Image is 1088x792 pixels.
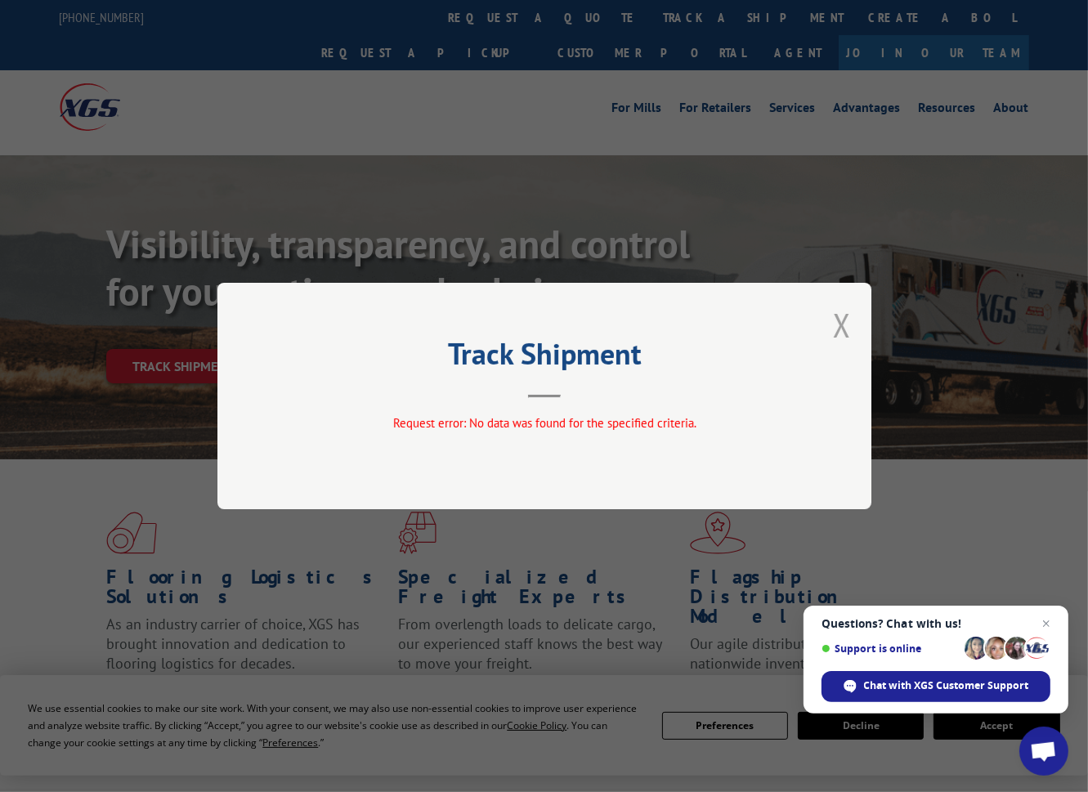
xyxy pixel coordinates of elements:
[1037,614,1056,633] span: Close chat
[822,642,959,655] span: Support is online
[864,678,1029,693] span: Chat with XGS Customer Support
[1019,727,1068,776] div: Open chat
[822,671,1050,702] div: Chat with XGS Customer Support
[299,342,790,374] h2: Track Shipment
[392,415,696,431] span: Request error: No data was found for the specified criteria.
[822,617,1050,630] span: Questions? Chat with us!
[833,303,851,347] button: Close modal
